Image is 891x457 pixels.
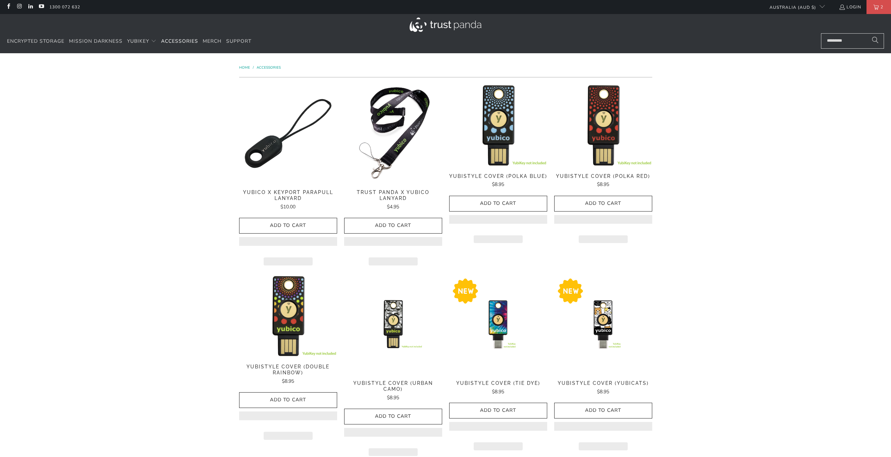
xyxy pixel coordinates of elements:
a: YubiStyle Cover (Tie Dye) $8.95 [449,380,547,396]
span: Add to Cart [562,201,645,207]
span: Yubico x Keyport Parapull Lanyard [239,189,337,201]
img: YubiStyle Cover (Urban Camo) - Trust Panda [344,275,442,373]
button: Add to Cart [239,392,337,408]
span: Add to Cart [246,397,330,403]
a: Merch [203,33,222,50]
a: YubiStyle Cover (Tie Dye) - Trust Panda YubiStyle Cover (Tie Dye) - Trust Panda [449,275,547,373]
button: Add to Cart [239,218,337,234]
img: YubiStyle Cover (Polka Blue) - Trust Panda [449,84,547,166]
span: $4.95 [387,203,399,210]
span: $8.95 [597,388,609,395]
input: Search... [821,33,884,49]
img: Trust Panda Australia [410,18,481,32]
a: YubiStyle Cover (Urban Camo) - Trust Panda YubiStyle Cover (Urban Camo) - Trust Panda [344,275,442,373]
span: Add to Cart [457,408,540,414]
span: Add to Cart [457,201,540,207]
span: YubiStyle Cover (YubiCats) [554,380,652,386]
span: Add to Cart [246,223,330,229]
span: / [253,65,254,70]
span: YubiStyle Cover (Double Rainbow) [239,364,337,376]
a: Trust Panda Australia on Instagram [16,4,22,10]
a: Accessories [257,65,281,70]
a: Trust Panda Australia on Facebook [5,4,11,10]
a: YubiStyle Cover (Urban Camo) $8.95 [344,380,442,402]
img: YubiStyle Cover (Polka Red) - Trust Panda [554,84,652,166]
button: Add to Cart [344,409,442,424]
span: Support [226,38,251,44]
a: 1300 072 632 [49,3,80,11]
a: Home [239,65,251,70]
nav: Translation missing: en.navigation.header.main_nav [7,33,251,50]
button: Add to Cart [449,196,547,212]
a: Encrypted Storage [7,33,64,50]
a: Mission Darkness [69,33,123,50]
a: Trust Panda Australia on LinkedIn [27,4,33,10]
span: YubiKey [127,38,149,44]
span: $8.95 [282,378,294,385]
button: Add to Cart [554,403,652,418]
a: Trust Panda Australia on YouTube [38,4,44,10]
span: Trust Panda x Yubico Lanyard [344,189,442,201]
a: Login [839,3,861,11]
a: Yubico x Keyport Parapull Lanyard $10.00 [239,189,337,211]
button: Add to Cart [449,403,547,418]
img: YubiStyle Cover (Double Rainbow) - Trust Panda [239,275,337,357]
span: Add to Cart [351,223,435,229]
button: Add to Cart [554,196,652,212]
span: YubiStyle Cover (Tie Dye) [449,380,547,386]
span: YubiStyle Cover (Polka Blue) [449,173,547,179]
img: YubiStyle Cover (Tie Dye) - Trust Panda [449,275,547,373]
a: Trust Panda x Yubico Lanyard $4.95 [344,189,442,211]
a: Yubico x Keyport Parapull Lanyard - Trust Panda Yubico x Keyport Parapull Lanyard - Trust Panda [239,84,337,182]
span: Home [239,65,250,70]
span: Encrypted Storage [7,38,64,44]
a: Accessories [161,33,198,50]
span: $8.95 [597,181,609,188]
span: Add to Cart [562,408,645,414]
img: YubiStyle Cover (YubiCats) - Trust Panda [554,275,652,373]
img: Yubico x Keyport Parapull Lanyard - Trust Panda [239,84,337,182]
span: $10.00 [280,203,295,210]
span: $8.95 [387,394,399,401]
span: Mission Darkness [69,38,123,44]
span: YubiStyle Cover (Urban Camo) [344,380,442,392]
a: YubiStyle Cover (Polka Red) $8.95 [554,173,652,189]
a: YubiStyle Cover (Polka Blue) $8.95 [449,173,547,189]
button: Add to Cart [344,218,442,234]
summary: YubiKey [127,33,156,50]
a: Support [226,33,251,50]
img: Trust Panda Yubico Lanyard - Trust Panda [344,84,442,182]
a: YubiStyle Cover (YubiCats) - Trust Panda YubiStyle Cover (YubiCats) - Trust Panda [554,275,652,373]
span: YubiStyle Cover (Polka Red) [554,173,652,179]
span: Accessories [161,38,198,44]
span: $8.95 [492,181,504,188]
a: YubiStyle Cover (YubiCats) $8.95 [554,380,652,396]
button: Search [866,33,884,49]
span: Add to Cart [351,414,435,420]
a: YubiStyle Cover (Double Rainbow) $8.95 [239,364,337,385]
span: Merch [203,38,222,44]
span: $8.95 [492,388,504,395]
